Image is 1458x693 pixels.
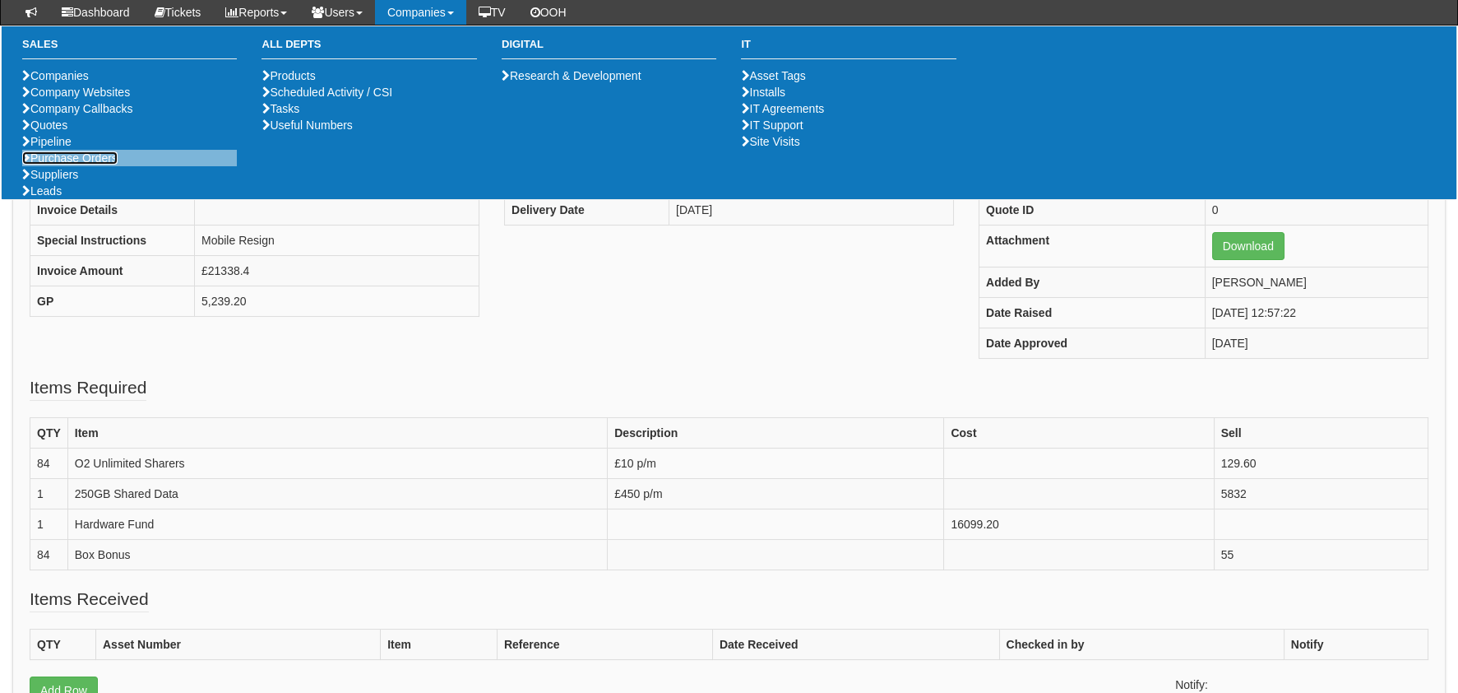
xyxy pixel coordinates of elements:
th: Description [608,418,944,449]
a: IT Support [741,119,803,132]
h3: Sales [22,39,237,59]
th: Delivery Date [504,195,669,226]
td: 84 [30,540,68,570]
a: Download [1212,232,1284,260]
a: Purchase Orders [22,151,118,165]
a: Installs [741,86,785,99]
td: 0 [1205,195,1428,226]
td: Box Bonus [67,540,607,570]
a: Pipeline [22,135,72,148]
td: 250GB Shared Data [67,479,607,509]
th: Invoice Details [30,195,195,226]
a: Suppliers [22,168,78,181]
td: O2 Unlimited Sharers [67,449,607,479]
td: 16099.20 [944,509,1214,540]
td: 1 [30,479,68,509]
th: GP [30,286,195,317]
a: Useful Numbers [262,119,352,132]
td: 84 [30,449,68,479]
th: Checked in by [999,630,1284,660]
td: [DATE] [669,195,953,226]
th: QTY [30,630,96,660]
a: Quotes [22,119,67,132]
h3: IT [741,39,956,59]
th: QTY [30,418,68,449]
td: £450 p/m [608,479,944,509]
th: Attachment [979,226,1205,267]
th: Date Raised [979,298,1205,328]
legend: Items Received [30,587,149,612]
th: Cost [944,418,1214,449]
td: 5,239.20 [195,286,479,317]
td: Mobile Resign [195,226,479,256]
th: Item [381,630,498,660]
a: IT Agreements [741,102,824,115]
th: Invoice Amount [30,256,195,286]
th: Quote ID [979,195,1205,226]
h3: Digital [502,39,716,59]
th: Added By [979,267,1205,298]
th: Date Received [712,630,999,660]
td: [PERSON_NAME] [1205,267,1428,298]
a: Products [262,69,315,82]
th: Sell [1214,418,1428,449]
a: Site Visits [741,135,799,148]
td: 1 [30,509,68,540]
td: [DATE] [1205,328,1428,359]
a: Company Websites [22,86,130,99]
a: Companies [22,69,89,82]
a: Scheduled Activity / CSI [262,86,392,99]
a: Asset Tags [741,69,805,82]
th: Asset Number [96,630,381,660]
a: Company Callbacks [22,102,133,115]
td: £10 p/m [608,449,944,479]
th: Item [67,418,607,449]
th: Reference [497,630,712,660]
td: [DATE] 12:57:22 [1205,298,1428,328]
td: 129.60 [1214,449,1428,479]
th: Notify [1284,630,1428,660]
a: Leads [22,184,62,198]
th: Special Instructions [30,226,195,256]
a: Tasks [262,102,299,115]
td: £21338.4 [195,256,479,286]
legend: Items Required [30,375,146,401]
th: Date Approved [979,328,1205,359]
h3: All Depts [262,39,476,59]
td: 5832 [1214,479,1428,509]
td: Hardware Fund [67,509,607,540]
a: Research & Development [502,69,641,82]
td: 55 [1214,540,1428,570]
